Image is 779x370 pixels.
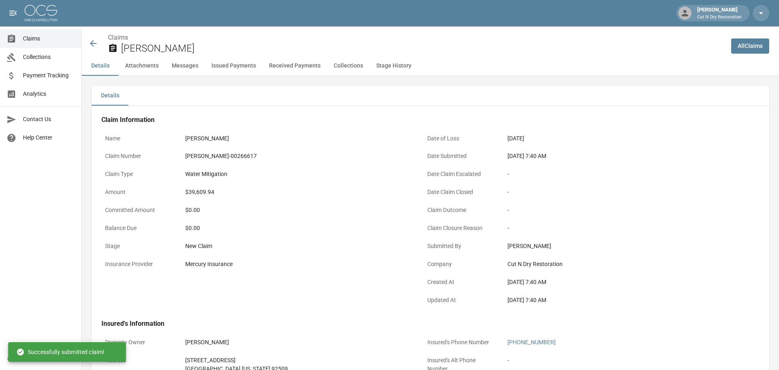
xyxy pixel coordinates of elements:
p: Insurance Provider [101,256,175,272]
p: Stage [101,238,175,254]
p: Claim Type [101,166,175,182]
button: Messages [165,56,205,76]
div: © 2025 One Claim Solution [7,355,74,363]
p: Company [424,256,497,272]
p: Claim Closure Reason [424,220,497,236]
p: Date Submitted [424,148,497,164]
span: Claims [23,34,75,43]
div: [DATE] [507,134,524,143]
button: Attachments [119,56,165,76]
p: Balance Due [101,220,175,236]
div: Water Mitigation [185,170,227,178]
a: Claims [108,34,128,41]
div: Mercury Insurance [185,260,233,268]
div: [DATE] 7:40 AM [507,278,732,287]
h2: [PERSON_NAME] [121,43,725,54]
div: [DATE] 7:40 AM [507,152,732,160]
p: Committed Amount [101,202,175,218]
span: Analytics [23,90,75,98]
div: - [507,224,732,232]
p: Date of Loss [424,131,497,147]
div: [PERSON_NAME]-00266617 [185,152,257,160]
div: [PERSON_NAME] [185,338,229,347]
p: Created At [424,274,497,290]
div: [DATE] 7:40 AM [507,296,732,305]
button: open drawer [5,5,21,21]
p: Insured's Phone Number [424,334,497,350]
button: Stage History [370,56,418,76]
p: Updated At [424,292,497,308]
p: Property Owner [101,334,175,350]
div: $0.00 [185,206,410,214]
div: [STREET_ADDRESS] [185,356,288,365]
div: [PERSON_NAME] [185,134,229,143]
div: [PERSON_NAME] [694,6,745,20]
p: Amount [101,184,175,200]
div: - [507,188,732,196]
button: Details [92,86,128,106]
div: - [507,206,732,214]
button: Collections [327,56,370,76]
div: details tabs [92,86,769,106]
p: Submitted By [424,238,497,254]
p: Date Claim Escalated [424,166,497,182]
h4: Insured's Information [101,320,736,328]
nav: breadcrumb [108,33,725,43]
span: Contact Us [23,115,75,124]
p: Claim Outcome [424,202,497,218]
div: $0.00 [185,224,410,232]
h4: Claim Information [101,116,736,124]
p: Claim Number [101,148,175,164]
p: Cut N Dry Restoration [697,14,741,21]
div: [PERSON_NAME] [507,242,732,250]
div: Cut N Dry Restoration [507,260,732,268]
div: Successfully submitted claim! [16,345,104,359]
div: - [507,170,732,178]
p: Address [101,352,175,368]
div: $39,609.94 [185,188,214,196]
p: Date Claim Closed [424,184,497,200]
span: Collections [23,53,75,61]
a: [PHONE_NUMBER] [507,339,556,345]
a: AllClaims [731,38,769,54]
button: Issued Payments [205,56,263,76]
div: New Claim [185,242,410,250]
button: Details [82,56,119,76]
div: - [507,356,509,365]
span: Payment Tracking [23,71,75,80]
img: ocs-logo-white-transparent.png [25,5,57,21]
div: anchor tabs [82,56,779,76]
button: Received Payments [263,56,327,76]
span: Help Center [23,133,75,142]
p: Name [101,131,175,147]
